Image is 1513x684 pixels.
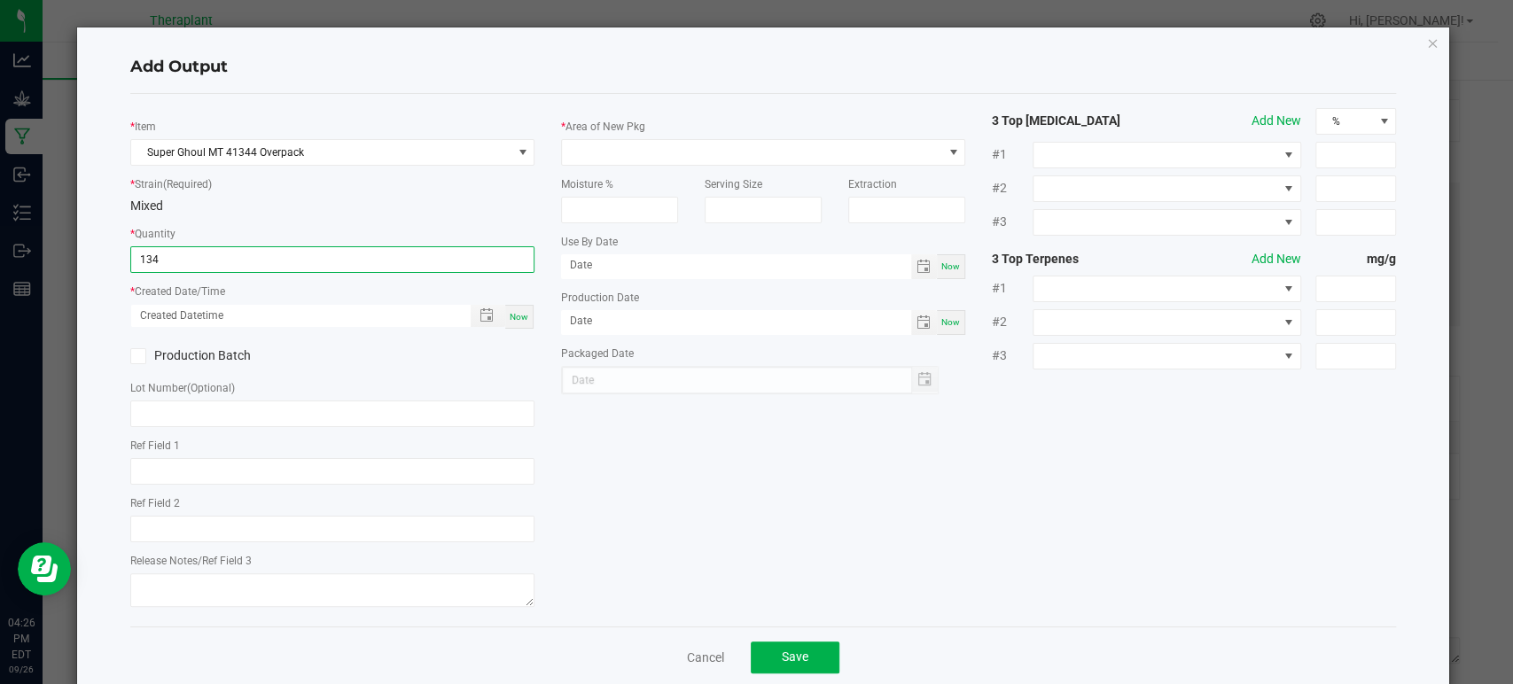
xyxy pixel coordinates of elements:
span: Toggle calendar [911,254,937,279]
strong: mg/g [1315,250,1396,268]
label: Packaged Date [561,346,634,361]
span: Save [782,649,808,664]
span: #3 [992,213,1033,231]
span: #3 [992,346,1033,365]
span: #2 [992,179,1033,198]
input: Created Datetime [131,305,452,327]
label: Production Batch [130,346,319,365]
span: #1 [992,279,1033,298]
button: Add New [1252,112,1301,130]
span: #2 [992,313,1033,331]
label: Created Date/Time [135,284,225,299]
input: Date [561,310,911,332]
label: Area of New Pkg [565,119,645,135]
label: Moisture % [561,176,613,192]
label: Serving Size [705,176,762,192]
label: Release Notes/Ref Field 3 [130,553,252,569]
strong: 3 Top Terpenes [992,250,1153,268]
span: Now [941,261,960,271]
span: Super Ghoul MT 41344 Overpack [131,140,511,165]
label: Use By Date [561,234,618,250]
button: Save [751,641,839,673]
span: (Required) [163,178,212,190]
label: Item [135,119,156,135]
span: Toggle calendar [911,310,937,335]
span: Toggle popup [471,305,505,327]
span: % [1316,109,1373,134]
a: Cancel [687,649,724,666]
input: Date [561,254,911,276]
span: (Optional) [187,382,235,394]
span: Now [510,312,528,322]
span: Mixed [130,198,163,213]
label: Ref Field 1 [130,438,180,454]
iframe: Resource center [18,542,71,595]
label: Quantity [135,226,175,242]
label: Extraction [848,176,897,192]
strong: 3 Top [MEDICAL_DATA] [992,112,1153,130]
label: Production Date [561,290,639,306]
span: Now [941,317,960,327]
label: Ref Field 2 [130,495,180,511]
button: Add New [1252,250,1301,268]
h4: Add Output [130,56,1396,79]
label: Strain [135,176,212,192]
label: Lot Number [130,380,235,396]
span: #1 [992,145,1033,164]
